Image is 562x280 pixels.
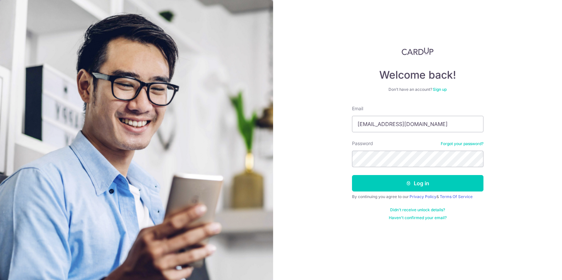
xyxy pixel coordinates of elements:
[352,140,373,147] label: Password
[402,47,434,55] img: CardUp Logo
[352,105,363,112] label: Email
[390,207,445,213] a: Didn't receive unlock details?
[433,87,447,92] a: Sign up
[352,116,483,132] input: Enter your Email
[352,194,483,199] div: By continuing you agree to our &
[410,194,436,199] a: Privacy Policy
[389,215,447,220] a: Haven't confirmed your email?
[440,194,473,199] a: Terms Of Service
[352,175,483,191] button: Log in
[441,141,483,146] a: Forgot your password?
[352,68,483,82] h4: Welcome back!
[352,87,483,92] div: Don’t have an account?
